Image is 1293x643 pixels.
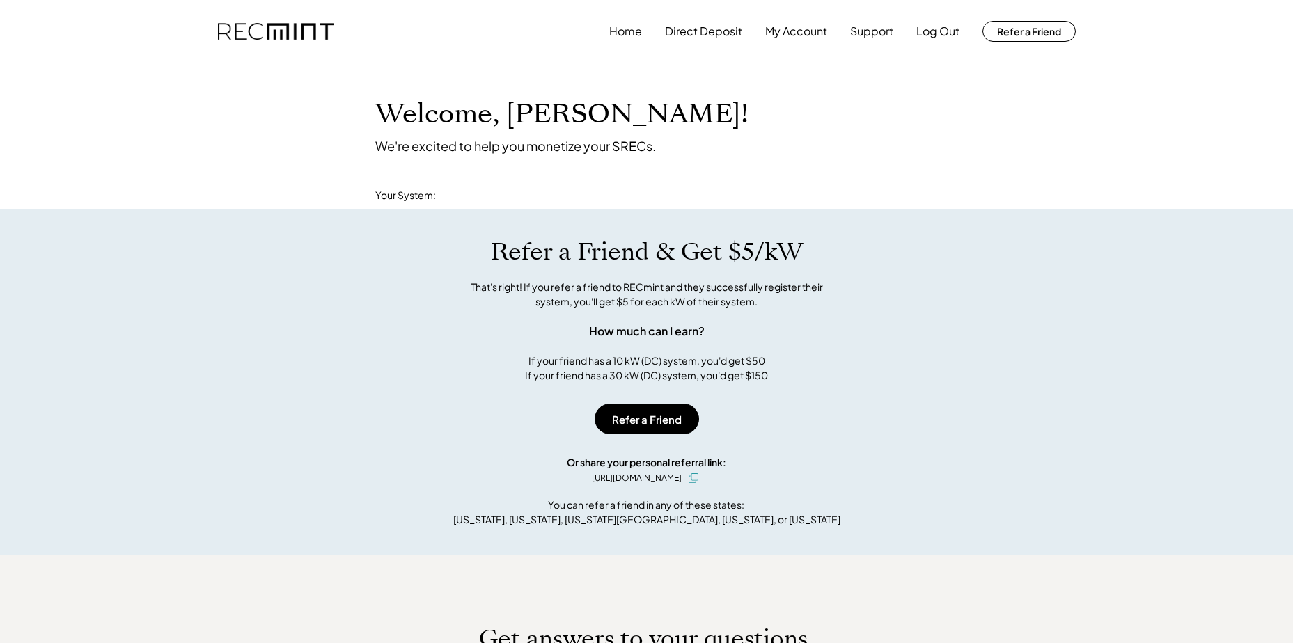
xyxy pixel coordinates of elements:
[916,17,959,45] button: Log Out
[375,98,749,131] h1: Welcome, [PERSON_NAME]!
[609,17,642,45] button: Home
[375,189,436,203] div: Your System:
[491,237,803,267] h1: Refer a Friend & Get $5/kW
[982,21,1076,42] button: Refer a Friend
[218,23,334,40] img: recmint-logotype%403x.png
[375,138,656,154] div: We're excited to help you monetize your SRECs.
[595,404,699,434] button: Refer a Friend
[850,17,893,45] button: Support
[665,17,742,45] button: Direct Deposit
[455,280,838,309] div: That's right! If you refer a friend to RECmint and they successfully register their system, you'l...
[453,498,840,527] div: You can refer a friend in any of these states: [US_STATE], [US_STATE], [US_STATE][GEOGRAPHIC_DATA...
[765,17,827,45] button: My Account
[525,354,768,383] div: If your friend has a 10 kW (DC) system, you'd get $50 If your friend has a 30 kW (DC) system, you...
[567,455,726,470] div: Or share your personal referral link:
[589,323,705,340] div: How much can I earn?
[592,472,682,484] div: [URL][DOMAIN_NAME]
[685,470,702,486] button: click to copy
